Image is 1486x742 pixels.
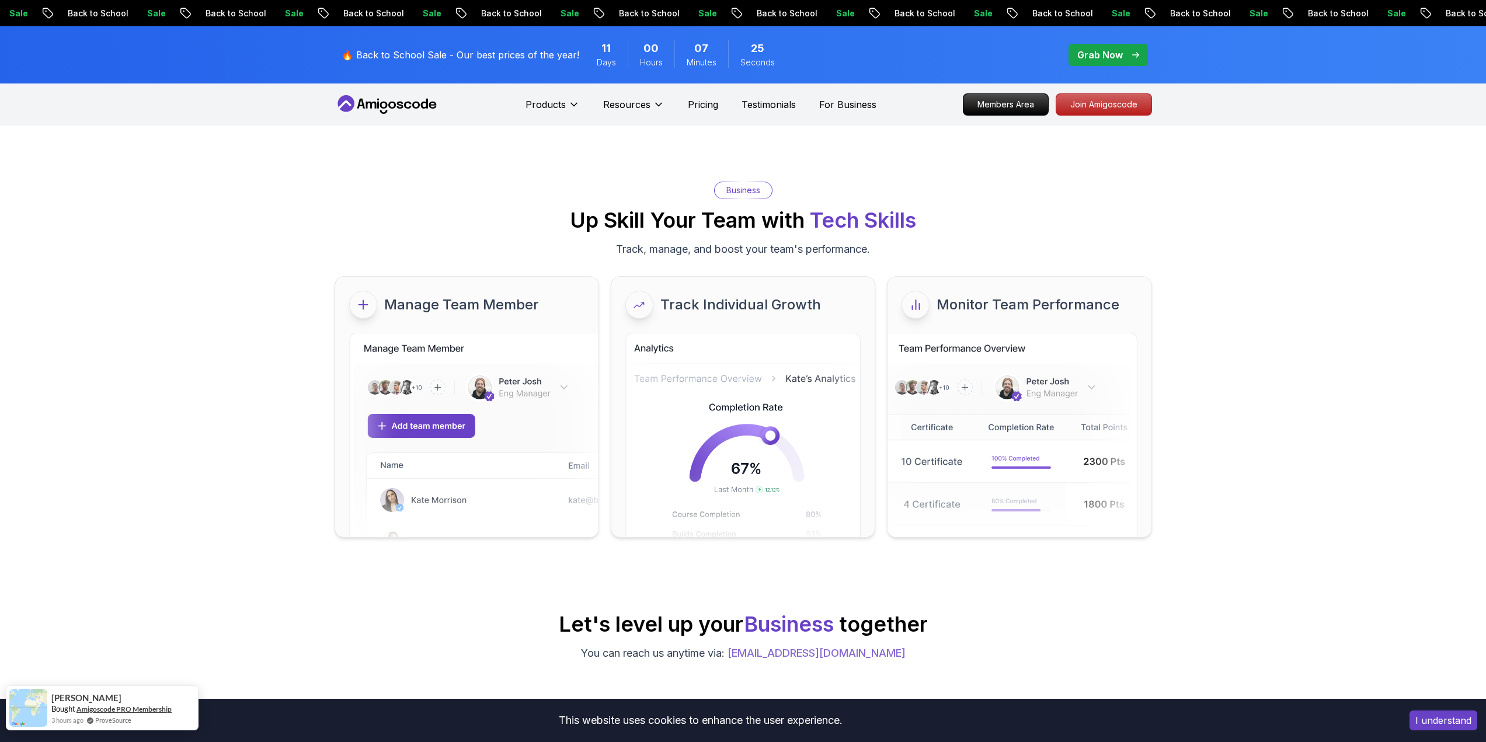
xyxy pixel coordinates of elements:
[937,295,1119,314] p: Monitor Team Performance
[1056,94,1151,115] p: Join Amigoscode
[688,8,725,19] p: Sale
[550,8,587,19] p: Sale
[1077,48,1123,62] p: Grab Now
[640,57,663,68] span: Hours
[9,689,47,727] img: provesource social proof notification image
[349,333,598,556] img: business imgs
[660,295,821,314] p: Track Individual Growth
[51,704,75,713] span: Bought
[1239,8,1276,19] p: Sale
[412,8,450,19] p: Sale
[1297,8,1377,19] p: Back to School
[603,97,664,121] button: Resources
[333,8,412,19] p: Back to School
[601,40,611,57] span: 11 Days
[76,705,172,713] a: Amigoscode PRO Membership
[95,715,131,725] a: ProveSource
[694,40,708,57] span: 7 Minutes
[963,93,1049,116] a: Members Area
[687,57,716,68] span: Minutes
[559,612,928,636] h2: Let's level up your together
[137,8,174,19] p: Sale
[810,207,916,233] span: Tech Skills
[728,647,906,659] a: [EMAIL_ADDRESS][DOMAIN_NAME]
[570,208,916,232] h2: Up Skill Your Team with
[384,295,539,314] p: Manage Team Member
[581,645,906,661] p: You can reach us anytime via:
[603,97,650,112] p: Resources
[1101,8,1139,19] p: Sale
[1377,8,1414,19] p: Sale
[826,8,863,19] p: Sale
[274,8,312,19] p: Sale
[884,8,963,19] p: Back to School
[616,241,870,257] p: Track, manage, and boost your team's performance.
[9,708,1392,733] div: This website uses cookies to enhance the user experience.
[746,8,826,19] p: Back to School
[742,97,796,112] a: Testimonials
[526,97,566,112] p: Products
[342,48,579,62] p: 🔥 Back to School Sale - Our best prices of the year!
[726,184,760,196] p: Business
[471,8,550,19] p: Back to School
[963,94,1048,115] p: Members Area
[819,97,876,112] a: For Business
[51,693,121,703] span: [PERSON_NAME]
[597,57,616,68] span: Days
[688,97,718,112] a: Pricing
[57,8,137,19] p: Back to School
[888,333,1137,556] img: business imgs
[744,611,834,637] span: Business
[751,40,764,57] span: 25 Seconds
[1160,8,1239,19] p: Back to School
[1056,93,1152,116] a: Join Amigoscode
[643,40,659,57] span: 0 Hours
[526,97,580,121] button: Products
[608,8,688,19] p: Back to School
[963,8,1001,19] p: Sale
[1410,710,1477,730] button: Accept cookies
[740,57,775,68] span: Seconds
[51,715,83,725] span: 3 hours ago
[1022,8,1101,19] p: Back to School
[625,333,861,553] img: business imgs
[195,8,274,19] p: Back to School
